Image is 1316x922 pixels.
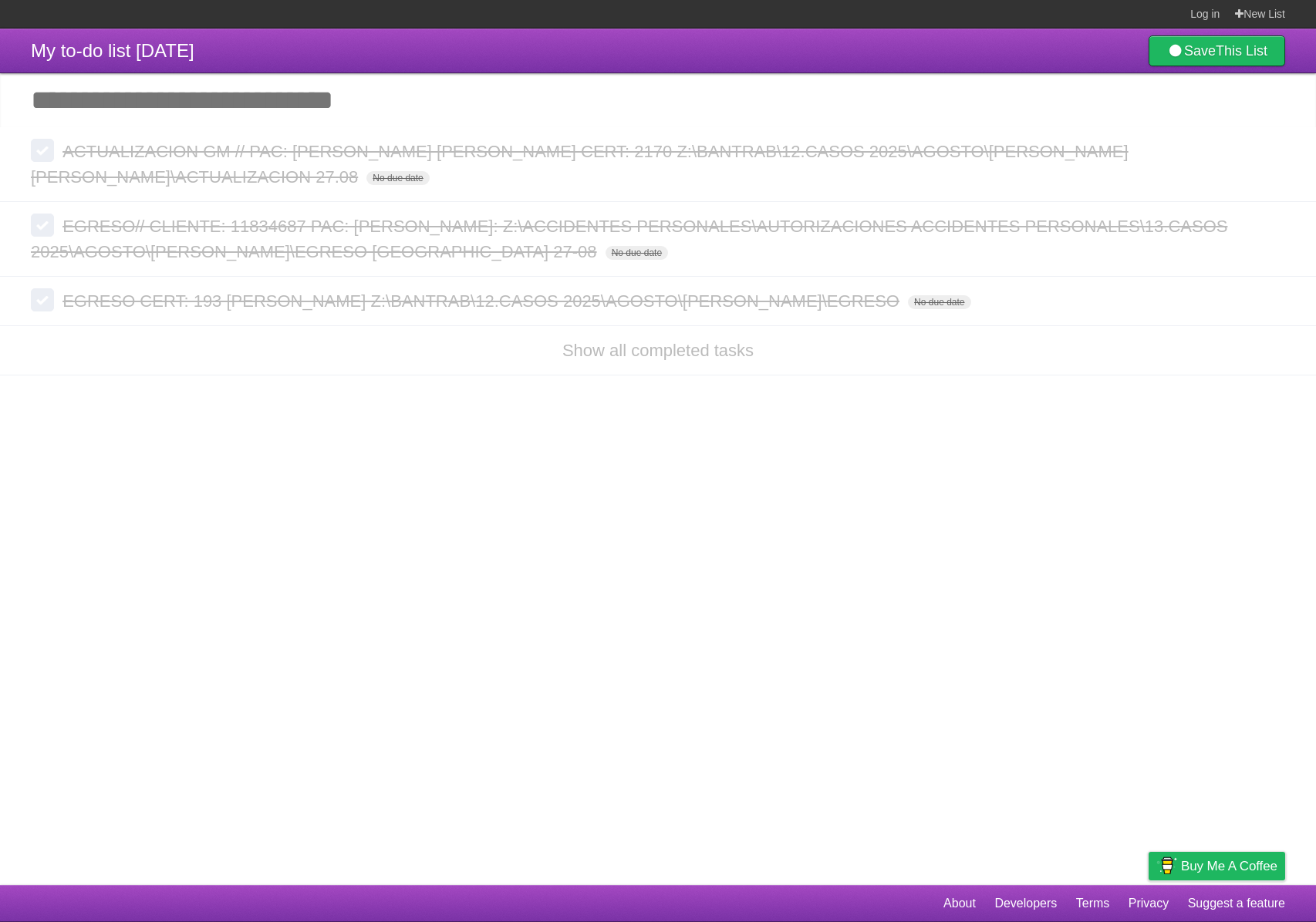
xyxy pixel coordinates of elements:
[1149,852,1285,880] a: Buy me a coffee
[366,171,429,185] span: No due date
[31,142,1129,187] span: ACTUALIZACION GM // PAC: [PERSON_NAME] [PERSON_NAME] CERT: 2170 Z:\BANTRAB\12.CASOS 2025\AGOSTO\[...
[606,246,668,260] span: No due date
[1076,889,1110,918] a: Terms
[994,889,1057,918] a: Developers
[1149,35,1285,66] a: SaveThis List
[1216,43,1267,59] b: This List
[1156,853,1177,879] img: Buy me a coffee
[1188,889,1285,918] a: Suggest a feature
[31,214,54,237] label: Done
[562,341,754,360] a: Show all completed tasks
[31,40,194,61] span: My to-do list [DATE]
[31,217,1227,261] span: EGRESO// CLIENTE: 11834687 PAC: [PERSON_NAME]: Z:\ACCIDENTES PERSONALES\AUTORIZACIONES ACCIDENTES...
[943,889,976,918] a: About
[31,139,54,162] label: Done
[62,291,903,311] span: EGRESO CERT: 193 [PERSON_NAME] Z:\BANTRAB\12.CASOS 2025\AGOSTO\[PERSON_NAME]\EGRESO
[1181,853,1277,880] span: Buy me a coffee
[31,288,54,311] label: Done
[908,295,970,309] span: No due date
[1129,889,1169,918] a: Privacy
